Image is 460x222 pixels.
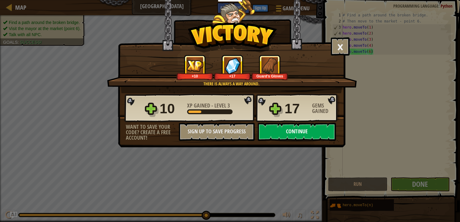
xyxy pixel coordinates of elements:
div: 17 [285,99,308,118]
div: Guard's Gloves [253,74,287,78]
div: There is always a way around. [136,81,327,87]
div: +17 [215,74,250,78]
span: Level [213,102,227,109]
div: - [187,103,230,108]
button: × [331,37,350,56]
img: XP Gained [186,60,203,72]
img: New Item [262,57,278,74]
div: Gems Gained [312,103,339,114]
button: Sign Up to Save Progress [179,123,255,141]
span: 3 [227,102,230,109]
button: Continue [258,123,336,141]
div: 10 [160,99,183,118]
img: Victory [188,22,277,53]
img: Gems Gained [225,57,240,74]
div: +10 [178,74,212,78]
div: Want to save your code? Create a free account! [126,124,179,141]
span: XP Gained [187,102,211,109]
